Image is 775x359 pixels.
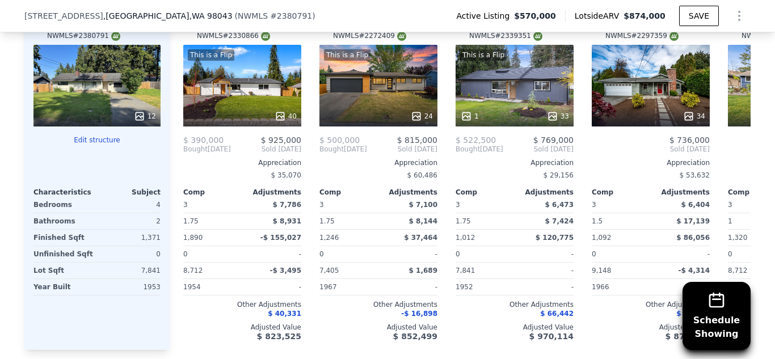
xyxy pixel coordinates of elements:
span: Active Listing [456,10,514,22]
div: NWMLS # 2330866 [197,31,270,41]
span: $ 7,786 [273,201,301,209]
div: Appreciation [319,158,437,167]
div: Adjusted Value [319,323,437,332]
div: - [517,279,574,295]
div: 1967 [319,279,376,295]
span: -$ 4,314 [679,267,710,274]
span: 9,148 [592,267,611,274]
span: Sold [DATE] [592,145,710,154]
span: $ 17,139 [676,217,710,225]
img: NWMLS Logo [261,32,270,41]
div: - [653,246,710,262]
div: Appreciation [592,158,710,167]
span: Sold [DATE] [367,145,437,154]
span: 0 [319,250,324,258]
div: 1952 [456,279,512,295]
div: 1953 [99,279,161,295]
span: $ 6,404 [681,201,710,209]
span: Bought [319,145,344,154]
div: Adjustments [242,188,301,197]
span: $ 40,331 [268,310,301,318]
span: $ 60,486 [407,171,437,179]
div: - [245,246,301,262]
div: 2 [99,213,161,229]
div: Comp [456,188,515,197]
span: 1,092 [592,234,611,242]
span: Bought [183,145,208,154]
div: Adjusted Value [183,323,301,332]
div: NWMLS # 2339351 [469,31,542,41]
span: 0 [456,250,460,258]
img: NWMLS Logo [111,32,120,41]
span: $ 8,144 [409,217,437,225]
div: - [517,263,574,278]
span: $ 37,464 [404,234,437,242]
span: $ 823,525 [257,332,301,341]
div: Other Adjustments [319,300,437,309]
span: -$ 16,898 [401,310,437,318]
span: , [GEOGRAPHIC_DATA] [103,10,233,22]
div: 4 [99,197,161,213]
div: [DATE] [456,145,503,154]
span: 3 [183,201,188,209]
div: Comp [592,188,651,197]
div: NWMLS # 2272409 [333,31,406,41]
span: Bought [456,145,480,154]
div: NWMLS # 2380791 [47,31,120,41]
span: 0 [728,250,732,258]
div: Comp [183,188,242,197]
div: NWMLS # 2297359 [605,31,679,41]
img: NWMLS Logo [533,32,542,41]
div: Characteristics [33,188,97,197]
div: [DATE] [183,145,231,154]
div: 1.5 [592,213,648,229]
span: Lotside ARV [575,10,624,22]
div: Finished Sqft [33,230,95,246]
span: $ 7,100 [409,201,437,209]
span: $ 35,070 [271,171,301,179]
div: 1954 [183,279,240,295]
span: $ 8,931 [273,217,301,225]
span: $ 1,689 [409,267,437,274]
div: Year Built [33,279,95,295]
span: 7,405 [319,267,339,274]
div: 7,841 [99,263,161,278]
span: $ 29,862 [676,310,710,318]
div: Other Adjustments [592,300,710,309]
div: Adjustments [515,188,574,197]
span: $ 970,114 [529,332,574,341]
div: Appreciation [456,158,574,167]
div: [DATE] [319,145,367,154]
div: Adjustments [378,188,437,197]
span: $ 6,473 [545,201,574,209]
span: 1,890 [183,234,203,242]
span: [STREET_ADDRESS] [24,10,103,22]
div: - [517,246,574,262]
span: 3 [728,201,732,209]
div: This is a Flip [460,49,507,61]
div: - [381,279,437,295]
div: 1,371 [99,230,161,246]
span: 1,012 [456,234,475,242]
button: SAVE [679,6,719,26]
div: 1.75 [319,213,376,229]
div: ( ) [235,10,315,22]
span: $ 66,442 [540,310,574,318]
span: $ 53,632 [680,171,710,179]
div: Subject [97,188,161,197]
span: $ 736,000 [669,136,710,145]
div: Appreciation [183,158,301,167]
button: Edit structure [33,136,161,145]
div: Other Adjustments [456,300,574,309]
div: Lot Sqft [33,263,95,278]
span: NWMLS [238,11,268,20]
div: 1.75 [456,213,512,229]
span: $ 815,000 [397,136,437,145]
div: Other Adjustments [183,300,301,309]
div: 33 [547,111,569,122]
span: $ 769,000 [533,136,574,145]
div: 40 [275,111,297,122]
span: # 2380791 [270,11,312,20]
div: 34 [683,111,705,122]
span: $ 852,499 [393,332,437,341]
